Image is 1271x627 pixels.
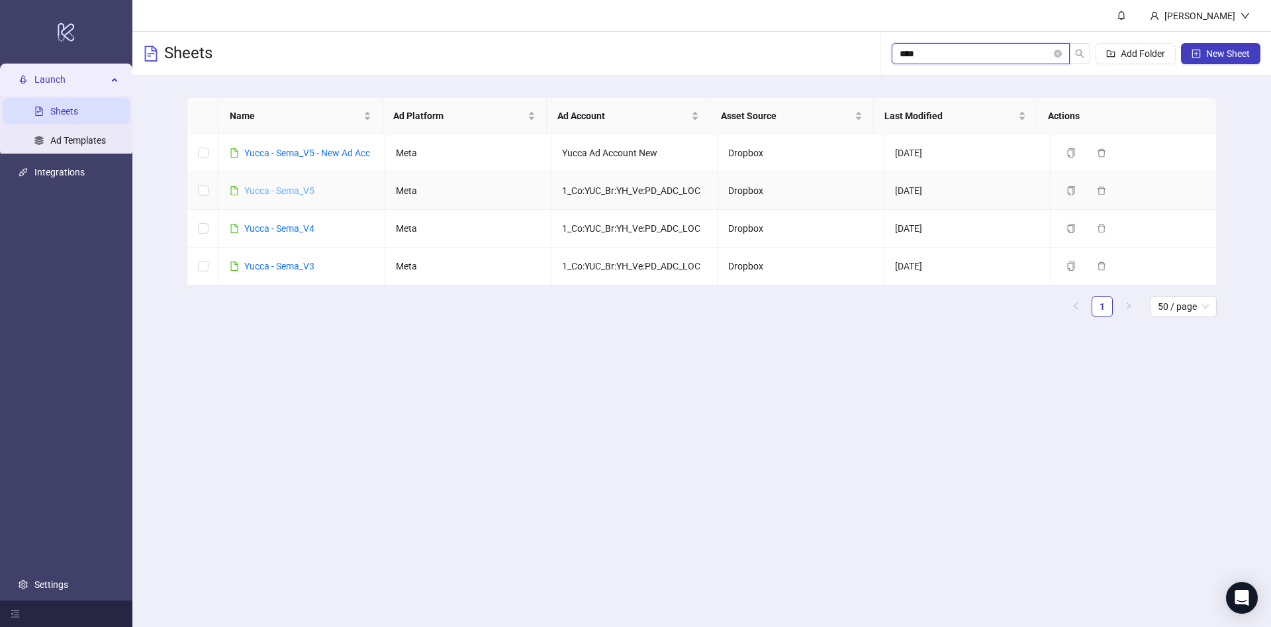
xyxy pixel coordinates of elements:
button: Add Folder [1096,43,1176,64]
span: delete [1097,262,1106,271]
span: bell [1117,11,1126,20]
span: delete [1097,224,1106,233]
span: folder-add [1106,49,1115,58]
button: close-circle [1054,50,1062,58]
a: Settings [34,579,68,590]
div: [PERSON_NAME] [1159,9,1241,23]
a: Ad Templates [50,135,106,146]
td: [DATE] [884,210,1051,248]
span: right [1125,302,1133,310]
span: copy [1066,186,1076,195]
span: user [1150,11,1159,21]
a: Integrations [34,167,85,177]
th: Ad Platform [383,98,546,134]
td: Dropbox [718,172,884,210]
td: Yucca Ad Account New [551,134,718,172]
span: Add Folder [1121,48,1165,59]
a: 1 [1092,297,1112,316]
th: Actions [1037,98,1201,134]
span: menu-fold [11,609,20,618]
td: 1_Co:YUC_Br:YH_Ve:PD_ADC_LOC [551,248,718,285]
a: Yucca - Sema_V3 [244,261,314,271]
a: Yucca - Sema_V5 [244,185,314,196]
td: 1_Co:YUC_Br:YH_Ve:PD_ADC_LOC [551,172,718,210]
td: [DATE] [884,172,1051,210]
div: Open Intercom Messenger [1226,582,1258,614]
span: copy [1066,224,1076,233]
td: Meta [385,172,551,210]
th: Last Modified [874,98,1037,134]
span: New Sheet [1206,48,1250,59]
span: Asset Source [721,109,852,123]
td: Dropbox [718,210,884,248]
button: New Sheet [1181,43,1260,64]
td: 1_Co:YUC_Br:YH_Ve:PD_ADC_LOC [551,210,718,248]
th: Asset Source [710,98,874,134]
button: left [1065,296,1086,317]
a: Yucca - Sema_V5 - New Ad Acc [244,148,370,158]
div: Page Size [1150,296,1217,317]
span: file-text [143,46,159,62]
li: Previous Page [1065,296,1086,317]
span: file [230,224,239,233]
span: 50 / page [1158,297,1209,316]
td: [DATE] [884,134,1051,172]
h3: Sheets [164,43,212,64]
span: left [1072,302,1080,310]
span: copy [1066,262,1076,271]
button: right [1118,296,1139,317]
span: down [1241,11,1250,21]
td: Dropbox [718,248,884,285]
span: copy [1066,148,1076,158]
a: Yucca - Sema_V4 [244,223,314,234]
a: Sheets [50,106,78,117]
span: plus-square [1192,49,1201,58]
span: delete [1097,186,1106,195]
span: file [230,186,239,195]
span: Ad Account [557,109,688,123]
span: Ad Platform [393,109,524,123]
td: Meta [385,248,551,285]
th: Ad Account [547,98,710,134]
td: Meta [385,210,551,248]
span: Launch [34,66,107,93]
span: file [230,148,239,158]
span: file [230,262,239,271]
span: Last Modified [884,109,1015,123]
li: Next Page [1118,296,1139,317]
td: Meta [385,134,551,172]
span: delete [1097,148,1106,158]
td: Dropbox [718,134,884,172]
span: rocket [19,75,28,84]
li: 1 [1092,296,1113,317]
th: Name [219,98,383,134]
span: search [1075,49,1084,58]
span: Name [230,109,361,123]
td: [DATE] [884,248,1051,285]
